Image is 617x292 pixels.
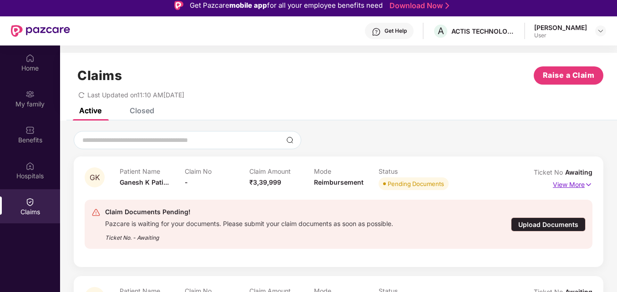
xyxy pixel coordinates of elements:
p: Status [379,167,443,175]
span: - [185,178,188,186]
p: Claim Amount [249,167,314,175]
p: View More [553,177,592,190]
div: Get Help [384,27,407,35]
span: GK [90,174,100,181]
img: New Pazcare Logo [11,25,70,37]
div: Pending Documents [388,179,444,188]
img: svg+xml;base64,PHN2ZyB4bWxucz0iaHR0cDovL3d3dy53My5vcmcvMjAwMC9zdmciIHdpZHRoPSIyNCIgaGVpZ2h0PSIyNC... [91,208,101,217]
div: Upload Documents [511,217,586,232]
img: svg+xml;base64,PHN2ZyB4bWxucz0iaHR0cDovL3d3dy53My5vcmcvMjAwMC9zdmciIHdpZHRoPSIxNyIgaGVpZ2h0PSIxNy... [585,180,592,190]
img: svg+xml;base64,PHN2ZyBpZD0iRHJvcGRvd24tMzJ4MzIiIHhtbG5zPSJodHRwOi8vd3d3LnczLm9yZy8yMDAwL3N2ZyIgd2... [597,27,604,35]
p: Claim No [185,167,249,175]
div: Closed [130,106,154,115]
img: Stroke [445,1,449,10]
p: Mode [314,167,379,175]
span: Raise a Claim [543,70,595,81]
span: Ganesh K Pati... [120,178,169,186]
button: Raise a Claim [534,66,603,85]
span: Reimbursement [314,178,364,186]
span: Last Updated on 11:10 AM[DATE] [87,91,184,99]
div: ACTIS TECHNOLOGIES PRIVATE LIMITED [451,27,515,35]
img: Logo [174,1,183,10]
img: svg+xml;base64,PHN2ZyBpZD0iSG9tZSIgeG1sbnM9Imh0dHA6Ly93d3cudzMub3JnLzIwMDAvc3ZnIiB3aWR0aD0iMjAiIG... [25,54,35,63]
div: User [534,32,587,39]
img: svg+xml;base64,PHN2ZyBpZD0iSG9zcGl0YWxzIiB4bWxucz0iaHR0cDovL3d3dy53My5vcmcvMjAwMC9zdmciIHdpZHRoPS... [25,161,35,171]
div: Ticket No. - Awaiting [105,228,393,242]
span: A [438,25,444,36]
div: Claim Documents Pending! [105,206,393,217]
img: svg+xml;base64,PHN2ZyBpZD0iQ2xhaW0iIHhtbG5zPSJodHRwOi8vd3d3LnczLm9yZy8yMDAwL3N2ZyIgd2lkdGg9IjIwIi... [25,197,35,206]
p: Patient Name [120,167,184,175]
span: redo [78,91,85,99]
a: Download Now [389,1,446,10]
strong: mobile app [229,1,267,10]
img: svg+xml;base64,PHN2ZyBpZD0iSGVscC0zMngzMiIgeG1sbnM9Imh0dHA6Ly93d3cudzMub3JnLzIwMDAvc3ZnIiB3aWR0aD... [372,27,381,36]
span: Awaiting [565,168,592,176]
div: [PERSON_NAME] [534,23,587,32]
img: svg+xml;base64,PHN2ZyBpZD0iQmVuZWZpdHMiIHhtbG5zPSJodHRwOi8vd3d3LnczLm9yZy8yMDAwL3N2ZyIgd2lkdGg9Ij... [25,126,35,135]
img: svg+xml;base64,PHN2ZyB3aWR0aD0iMjAiIGhlaWdodD0iMjAiIHZpZXdCb3g9IjAgMCAyMCAyMCIgZmlsbD0ibm9uZSIgeG... [25,90,35,99]
span: ₹3,39,999 [249,178,281,186]
div: Pazcare is waiting for your documents. Please submit your claim documents as soon as possible. [105,217,393,228]
img: svg+xml;base64,PHN2ZyBpZD0iU2VhcmNoLTMyeDMyIiB4bWxucz0iaHR0cDovL3d3dy53My5vcmcvMjAwMC9zdmciIHdpZH... [286,136,293,144]
span: Ticket No [534,168,565,176]
h1: Claims [77,68,122,83]
div: Active [79,106,101,115]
